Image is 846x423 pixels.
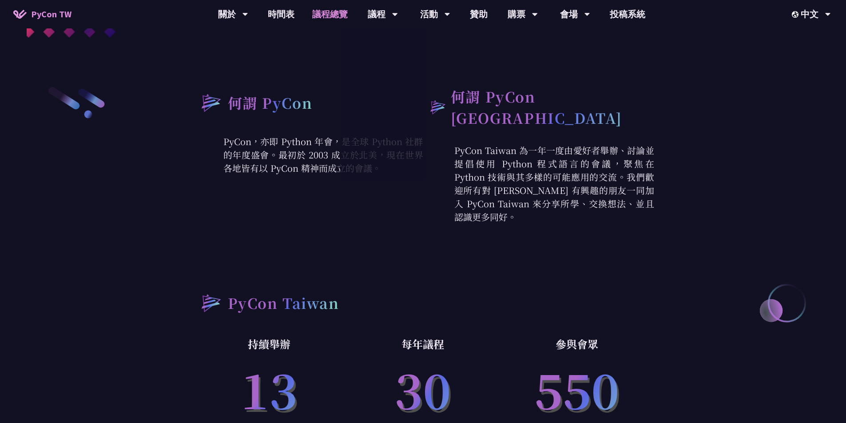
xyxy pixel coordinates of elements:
[423,144,654,224] p: PyCon Taiwan 為一年一度由愛好者舉辦、討論並提倡使用 Python 程式語言的會議，聚焦在 Python 技術與其多樣的可能應用的交流。我們歡迎所有對 [PERSON_NAME] 有...
[228,92,313,113] h2: 何謂 PyCon
[423,94,451,120] img: heading-bullet
[192,135,423,175] p: PyCon，亦即 Python 年會，是全球 Python 社群的年度盛會。最初於 2003 成立於北美，現在世界各地皆有以 PyCon 精神而成立的會議。
[228,292,339,313] h2: PyCon Taiwan
[4,3,80,25] a: PyCon TW
[192,86,228,119] img: heading-bullet
[451,86,654,128] h2: 何謂 PyCon [GEOGRAPHIC_DATA]
[500,335,654,353] p: 參與會眾
[792,11,801,18] img: Locale Icon
[31,8,71,21] span: PyCon TW
[192,335,346,353] p: 持續舉辦
[13,10,27,19] img: Home icon of PyCon TW 2025
[192,286,228,320] img: heading-bullet
[346,335,500,353] p: 每年議程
